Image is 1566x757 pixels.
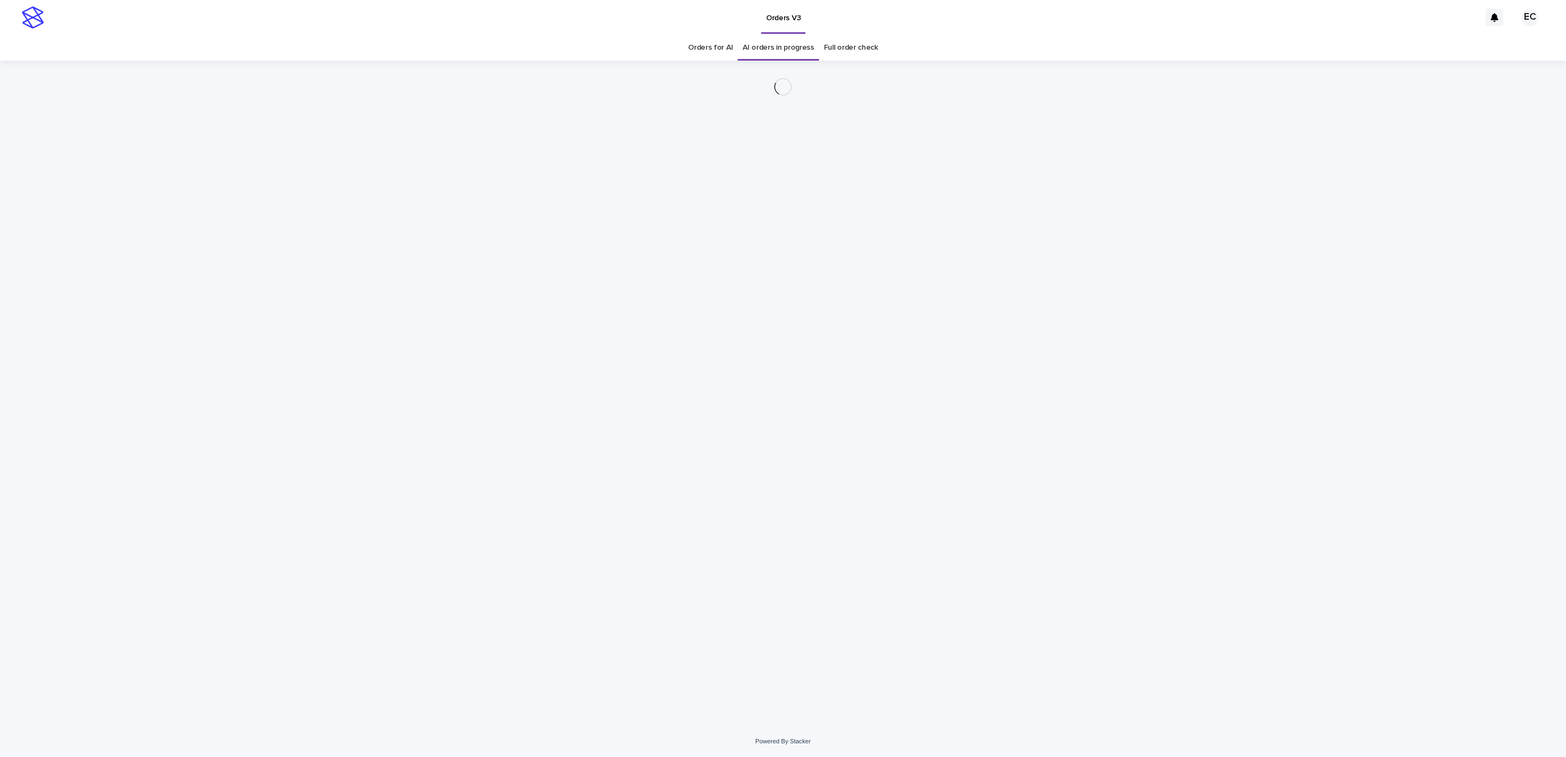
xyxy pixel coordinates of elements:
div: EC [1521,9,1539,26]
img: stacker-logo-s-only.png [22,7,44,28]
a: AI orders in progress [743,35,814,61]
a: Powered By Stacker [755,738,810,744]
a: Orders for AI [688,35,733,61]
a: Full order check [824,35,878,61]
